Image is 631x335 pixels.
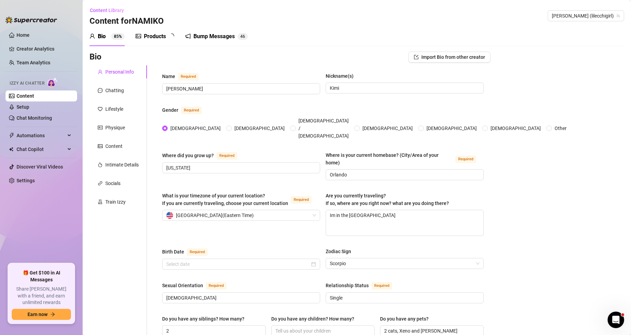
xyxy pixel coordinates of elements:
[98,125,103,130] span: idcard
[380,315,429,323] div: Do you have any pets?
[12,286,71,306] span: Share [PERSON_NAME] with a friend, and earn unlimited rewards
[326,72,354,80] div: Nickname(s)
[380,315,433,323] label: Do you have any pets?
[90,16,164,27] h3: Content for NAMIKO
[330,258,480,269] span: Scorpio
[105,142,123,150] div: Content
[162,73,175,80] div: Name
[162,315,244,323] div: Do you have any siblings? How many?
[424,125,480,132] span: [DEMOGRAPHIC_DATA]
[105,198,126,206] div: Train Izzy
[17,93,34,99] a: Content
[162,72,206,80] label: Name
[240,34,243,39] span: 4
[105,68,134,76] div: Personal Info
[98,32,106,41] div: Bio
[330,171,478,179] input: Where is your current homebase? (City/Area of your home)
[105,180,120,187] div: Socials
[326,281,400,290] label: Relationship Status
[98,199,103,204] span: experiment
[166,327,260,335] input: Do you have any siblings? How many?
[296,117,351,140] span: [DEMOGRAPHIC_DATA] / [DEMOGRAPHIC_DATA]
[17,60,50,65] a: Team Analytics
[162,248,215,256] label: Birth Date
[90,33,95,39] span: user
[326,151,453,166] div: Where is your current homebase? (City/Area of your home)
[9,147,13,152] img: Chat Copilot
[162,315,249,323] label: Do you have any siblings? How many?
[455,155,476,163] span: Required
[105,124,125,131] div: Physique
[616,14,620,18] span: team
[98,162,103,167] span: fire
[105,87,124,94] div: Chatting
[271,315,359,323] label: Do you have any children? How many?
[166,164,315,172] input: Where did you grow up?
[105,105,123,113] div: Lifestyle
[162,282,203,289] div: Sexual Orientation
[17,32,30,38] a: Home
[17,144,65,155] span: Chat Copilot
[17,130,65,141] span: Automations
[326,248,351,255] div: Zodiac Sign
[488,125,544,132] span: [DEMOGRAPHIC_DATA]
[193,32,235,41] div: Bump Messages
[98,107,103,111] span: heart
[162,106,178,114] div: Gender
[90,5,129,16] button: Content Library
[47,77,58,87] img: AI Chatter
[330,294,478,302] input: Relationship Status
[12,270,71,283] span: 🎁 Get $100 in AI Messages
[98,69,103,74] span: user
[162,248,184,256] div: Birth Date
[50,312,55,317] span: arrow-right
[144,32,166,41] div: Products
[10,80,44,87] span: Izzy AI Chatter
[326,151,484,166] label: Where is your current homebase? (City/Area of your home)
[176,210,254,220] span: [GEOGRAPHIC_DATA] ( Eastern Time )
[17,178,35,183] a: Settings
[166,260,310,268] input: Birth Date
[17,164,63,170] a: Discover Viral Videos
[162,151,245,160] label: Where did you grow up?
[552,125,569,132] span: Other
[98,144,103,149] span: picture
[17,43,72,54] a: Creator Analytics
[162,281,234,290] label: Sexual Orientation
[608,312,624,328] iframe: Intercom live chat
[552,11,620,21] span: NAMIKO (lilecchigirl)
[28,312,48,317] span: Earn now
[111,33,125,40] sup: 85%
[326,210,483,236] textarea: Im in the [GEOGRAPHIC_DATA]
[326,282,369,289] div: Relationship Status
[166,212,173,219] img: us
[330,84,478,92] input: Nickname(s)
[238,33,248,40] sup: 46
[326,72,358,80] label: Nickname(s)
[326,248,356,255] label: Zodiac Sign
[178,73,199,80] span: Required
[168,125,223,132] span: [DEMOGRAPHIC_DATA]
[166,85,315,93] input: Name
[17,104,29,110] a: Setup
[275,327,369,335] input: Do you have any children? How many?
[90,52,102,63] h3: Bio
[162,193,288,206] span: What is your timezone of your current location? If you are currently traveling, choose your curre...
[232,125,287,132] span: [DEMOGRAPHIC_DATA]
[136,33,141,39] span: picture
[181,107,202,114] span: Required
[271,315,354,323] div: Do you have any children? How many?
[6,17,57,23] img: logo-BBDzfeDw.svg
[166,294,315,302] input: Sexual Orientation
[384,327,478,335] input: Do you have any pets?
[162,106,209,114] label: Gender
[243,34,245,39] span: 6
[326,193,449,206] span: Are you currently traveling? If so, where are you right now? what are you doing there?
[414,55,419,60] span: import
[169,33,174,39] span: loading
[206,282,227,290] span: Required
[421,54,485,60] span: Import Bio from other creator
[17,115,52,121] a: Chat Monitoring
[185,33,191,39] span: notification
[98,88,103,93] span: message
